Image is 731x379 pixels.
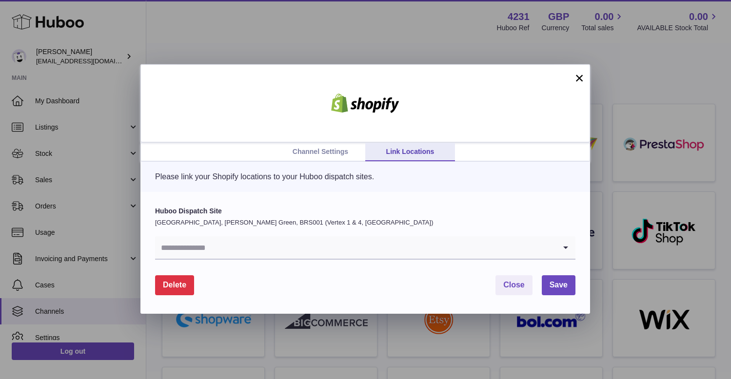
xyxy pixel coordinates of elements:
span: Delete [163,281,186,289]
div: Search for option [155,236,575,260]
input: Search for option [155,236,556,259]
button: Save [542,275,575,295]
button: × [573,72,585,84]
p: [GEOGRAPHIC_DATA], [PERSON_NAME] Green, BRS001 (Vertex 1 & 4, [GEOGRAPHIC_DATA]) [155,218,575,227]
a: Link Locations [365,143,455,161]
span: Close [503,281,525,289]
span: Save [550,281,568,289]
p: Please link your Shopify locations to your Huboo dispatch sites. [155,171,575,182]
a: Channel Settings [276,143,365,161]
img: shopify [324,94,407,113]
button: Delete [155,275,194,295]
label: Huboo Dispatch Site [155,207,575,216]
button: Close [495,275,533,295]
